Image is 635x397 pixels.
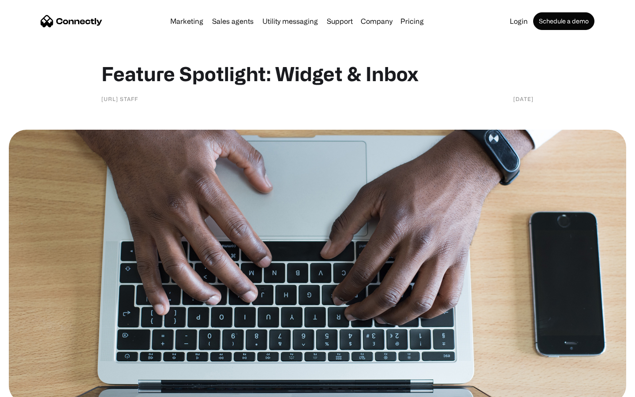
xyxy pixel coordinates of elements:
a: Login [506,18,531,25]
div: Company [361,15,392,27]
div: [DATE] [513,94,534,103]
a: Schedule a demo [533,12,594,30]
aside: Language selected: English [9,382,53,394]
div: [URL] staff [101,94,138,103]
a: home [41,15,102,28]
a: Support [323,18,356,25]
a: Marketing [167,18,207,25]
h1: Feature Spotlight: Widget & Inbox [101,62,534,86]
a: Pricing [397,18,427,25]
a: Utility messaging [259,18,321,25]
a: Sales agents [209,18,257,25]
div: Company [358,15,395,27]
ul: Language list [18,382,53,394]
